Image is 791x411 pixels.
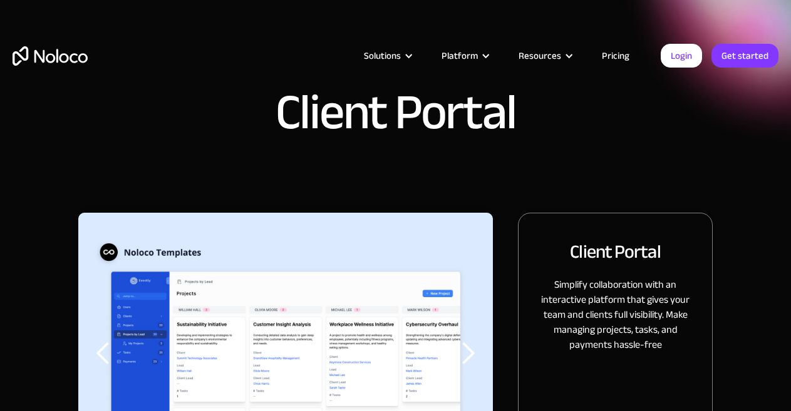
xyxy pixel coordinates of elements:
div: Resources [503,48,586,64]
div: Platform [426,48,503,64]
h2: Client Portal [570,238,660,265]
a: home [13,46,88,66]
p: Simplify collaboration with an interactive platform that gives your team and clients full visibil... [534,277,697,352]
a: Login [661,44,702,68]
div: Platform [442,48,478,64]
div: Solutions [364,48,401,64]
div: Resources [519,48,561,64]
a: Pricing [586,48,645,64]
a: Get started [711,44,778,68]
div: Solutions [348,48,426,64]
h1: Client Portal [276,88,516,138]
